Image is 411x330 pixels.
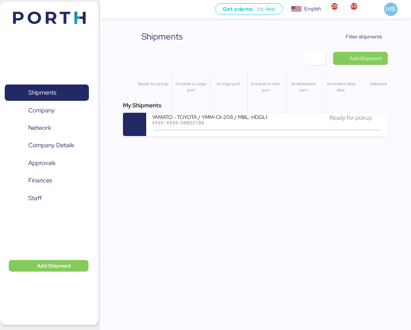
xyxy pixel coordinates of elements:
div: My Shipments [123,101,387,110]
span: Company Details [28,140,74,150]
span: Ready for pickup [329,114,372,121]
a: Company [5,102,89,119]
div: Ready for pickup [137,81,169,87]
span: Shipments [28,87,56,98]
span: Company [28,105,55,116]
div: In transit to origin port [176,81,207,93]
span: Approvals [28,158,55,168]
span: Filter shipments [346,32,382,41]
div: English [304,5,321,13]
button: Add Shipment [9,260,89,272]
div: At destination port [288,81,319,93]
a: Company Details [5,137,89,154]
span: Add Shipment [350,54,382,63]
div: In transit to dest. port [250,81,281,93]
button: Menu [104,3,116,16]
span: Add Shipment [37,261,71,270]
span: MB [386,4,396,14]
button: Filter shipments [331,30,388,43]
span: Finances [28,175,52,186]
div: At origin port [213,81,244,87]
a: Shipments [5,84,89,101]
div: Delivered [363,81,394,87]
span: Staff [28,193,42,203]
a: Add Shipment [333,52,388,65]
a: Finances [5,172,89,189]
div: XXXX-XXXX-O0052184 [152,120,267,125]
div: YAMATO - TOYOTA / YMM-OI-208 / MBL: HDGLKRMX0642262 / HBL: YONGS2508026 / FCL [152,114,267,120]
div: In transit to final dest. [325,81,357,93]
a: Approvals [5,155,89,172]
span: Network [28,123,51,133]
div: Shipments [141,30,183,43]
a: Network [5,120,89,136]
a: Staff [5,190,89,207]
